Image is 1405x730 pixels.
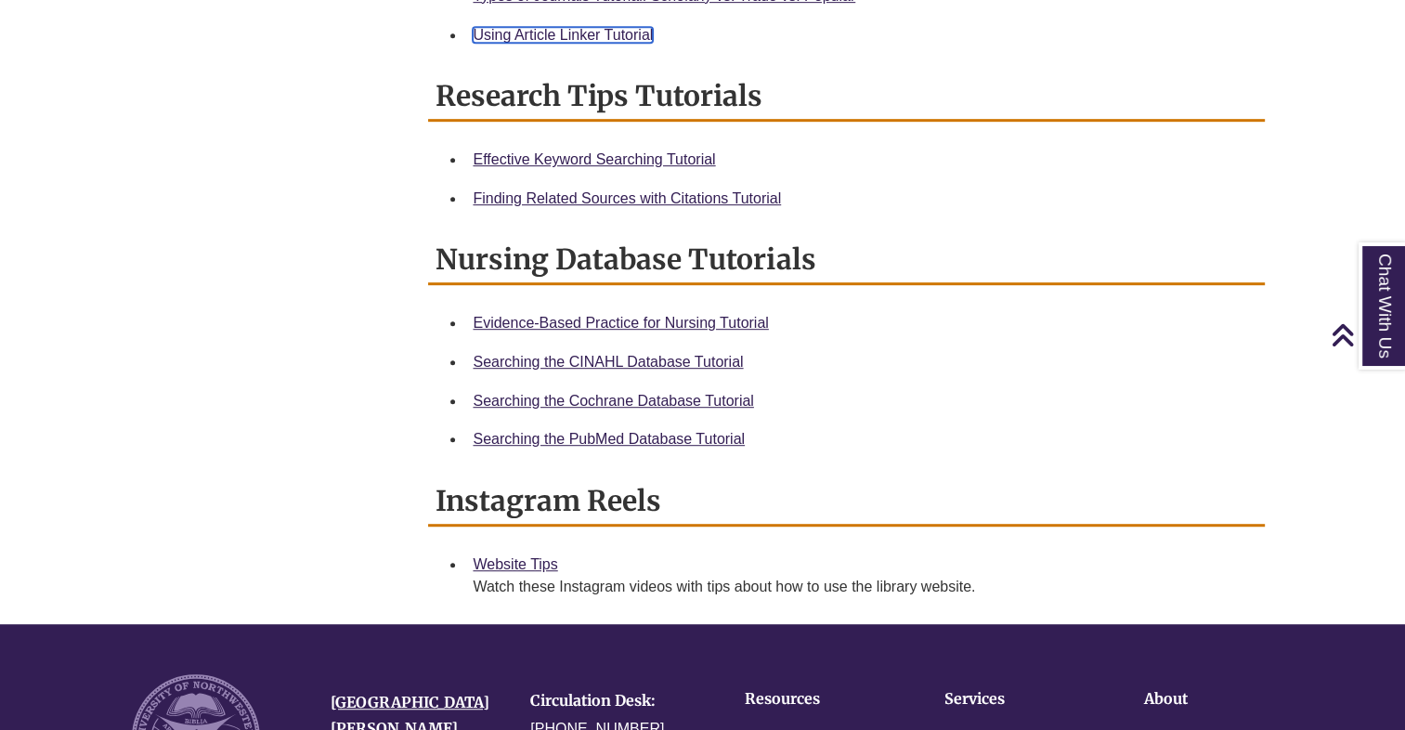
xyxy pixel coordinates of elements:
h4: Resources [745,691,887,708]
a: Finding Related Sources with Citations Tutorial [473,190,781,206]
a: Evidence-Based Practice for Nursing Tutorial [473,315,768,331]
h2: Nursing Database Tutorials [428,236,1264,285]
a: Effective Keyword Searching Tutorial [473,151,715,167]
h4: Services [944,691,1086,708]
a: Using Article Linker Tutorial [473,27,653,43]
a: Back to Top [1331,322,1400,347]
a: Searching the CINAHL Database Tutorial [473,354,743,370]
div: Watch these Instagram videos with tips about how to use the library website. [473,576,1249,598]
h4: About [1144,691,1286,708]
a: Searching the PubMed Database Tutorial [473,431,745,447]
a: Searching the Cochrane Database Tutorial [473,393,753,409]
a: Website Tips [473,556,557,572]
h4: Circulation Desk: [530,693,702,710]
a: [GEOGRAPHIC_DATA] [331,693,489,711]
h2: Research Tips Tutorials [428,72,1264,122]
h2: Instagram Reels [428,477,1264,527]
